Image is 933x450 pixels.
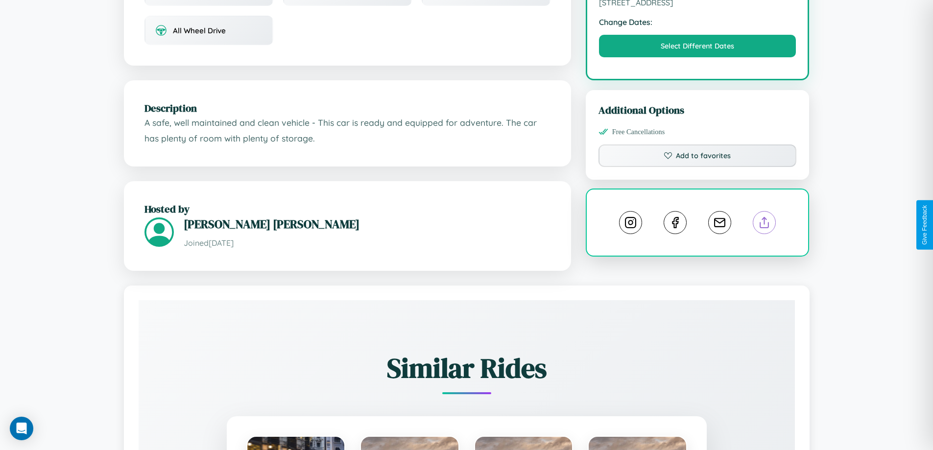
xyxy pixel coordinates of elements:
h3: Additional Options [598,103,797,117]
h3: [PERSON_NAME] [PERSON_NAME] [184,216,550,232]
button: Select Different Dates [599,35,796,57]
strong: Change Dates: [599,17,796,27]
button: Add to favorites [598,144,797,167]
span: All Wheel Drive [173,26,226,35]
h2: Description [144,101,550,115]
h2: Similar Rides [173,349,761,387]
p: A safe, well maintained and clean vehicle - This car is ready and equipped for adventure. The car... [144,115,550,146]
p: Joined [DATE] [184,236,550,250]
span: Free Cancellations [612,128,665,136]
div: Open Intercom Messenger [10,417,33,440]
div: Give Feedback [921,205,928,245]
h2: Hosted by [144,202,550,216]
